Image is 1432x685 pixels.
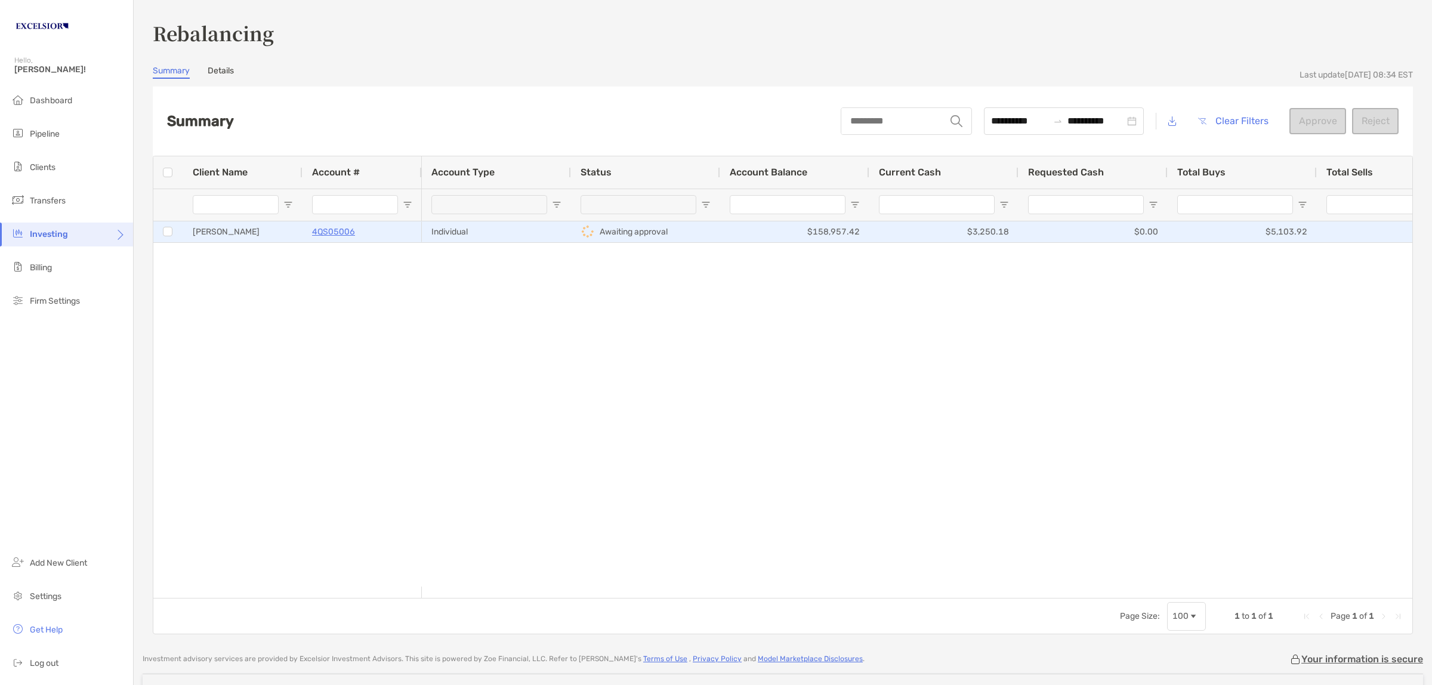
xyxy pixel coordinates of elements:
span: 1 [1251,611,1257,621]
span: 1 [1369,611,1374,621]
span: swap-right [1053,116,1063,126]
span: 1 [1235,611,1240,621]
img: transfers icon [11,193,25,207]
img: add_new_client icon [11,555,25,569]
div: Page Size: [1120,611,1160,621]
span: Client Name [193,166,248,178]
img: settings icon [11,588,25,603]
button: Open Filter Menu [850,200,860,209]
div: [PERSON_NAME] [183,221,303,242]
img: pipeline icon [11,126,25,140]
span: Billing [30,263,52,273]
input: Account Balance Filter Input [730,195,845,214]
span: Status [581,166,612,178]
a: Details [208,66,234,79]
span: to [1242,611,1249,621]
span: Page [1331,611,1350,621]
img: billing icon [11,260,25,274]
span: Dashboard [30,95,72,106]
input: Total Buys Filter Input [1177,195,1293,214]
div: Previous Page [1316,612,1326,621]
span: Account # [312,166,360,178]
button: Open Filter Menu [283,200,293,209]
p: Investment advisory services are provided by Excelsior Investment Advisors . This site is powered... [143,655,865,664]
img: button icon [1198,118,1206,125]
div: Page Size [1167,602,1206,631]
h3: Rebalancing [153,19,1413,47]
div: Individual [422,221,571,242]
span: Clients [30,162,55,172]
button: Open Filter Menu [999,200,1009,209]
span: 1 [1268,611,1273,621]
span: 1 [1352,611,1357,621]
div: Last Page [1393,612,1403,621]
button: Open Filter Menu [403,200,412,209]
span: Log out [30,658,58,668]
p: Awaiting approval [600,224,668,239]
span: Total Sells [1326,166,1373,178]
img: clients icon [11,159,25,174]
a: Summary [153,66,190,79]
img: dashboard icon [11,92,25,107]
span: Account Balance [730,166,807,178]
a: 4QS05006 [312,224,355,239]
div: $5,103.92 [1168,221,1317,242]
button: Open Filter Menu [552,200,561,209]
button: Open Filter Menu [1149,200,1158,209]
a: Terms of Use [643,655,687,663]
input: Client Name Filter Input [193,195,279,214]
span: Pipeline [30,129,60,139]
div: $0.00 [1019,221,1168,242]
img: firm-settings icon [11,293,25,307]
img: get-help icon [11,622,25,636]
a: Privacy Policy [693,655,742,663]
div: Next Page [1379,612,1388,621]
input: Current Cash Filter Input [879,195,995,214]
img: Zoe Logo [14,5,70,48]
button: Open Filter Menu [1298,200,1307,209]
div: 100 [1172,611,1189,621]
span: Get Help [30,625,63,635]
span: Add New Client [30,558,87,568]
h2: Summary [167,113,234,129]
div: $158,957.42 [720,221,869,242]
span: Transfers [30,196,66,206]
span: to [1053,116,1063,126]
span: Total Buys [1177,166,1226,178]
img: logout icon [11,655,25,669]
div: $3,250.18 [869,221,1019,242]
div: First Page [1302,612,1311,621]
span: of [1359,611,1367,621]
span: of [1258,611,1266,621]
div: Last update [DATE] 08:34 EST [1300,70,1413,80]
span: [PERSON_NAME]! [14,64,126,75]
a: Model Marketplace Disclosures [758,655,863,663]
span: Requested Cash [1028,166,1104,178]
span: Settings [30,591,61,601]
p: Your information is secure [1301,653,1423,665]
span: Investing [30,229,68,239]
img: icon status [581,224,595,239]
button: Open Filter Menu [701,200,711,209]
span: Account Type [431,166,495,178]
input: Account # Filter Input [312,195,398,214]
span: Current Cash [879,166,941,178]
button: Clear Filters [1189,108,1277,134]
span: Firm Settings [30,296,80,306]
img: input icon [950,115,962,127]
img: investing icon [11,226,25,240]
input: Requested Cash Filter Input [1028,195,1144,214]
